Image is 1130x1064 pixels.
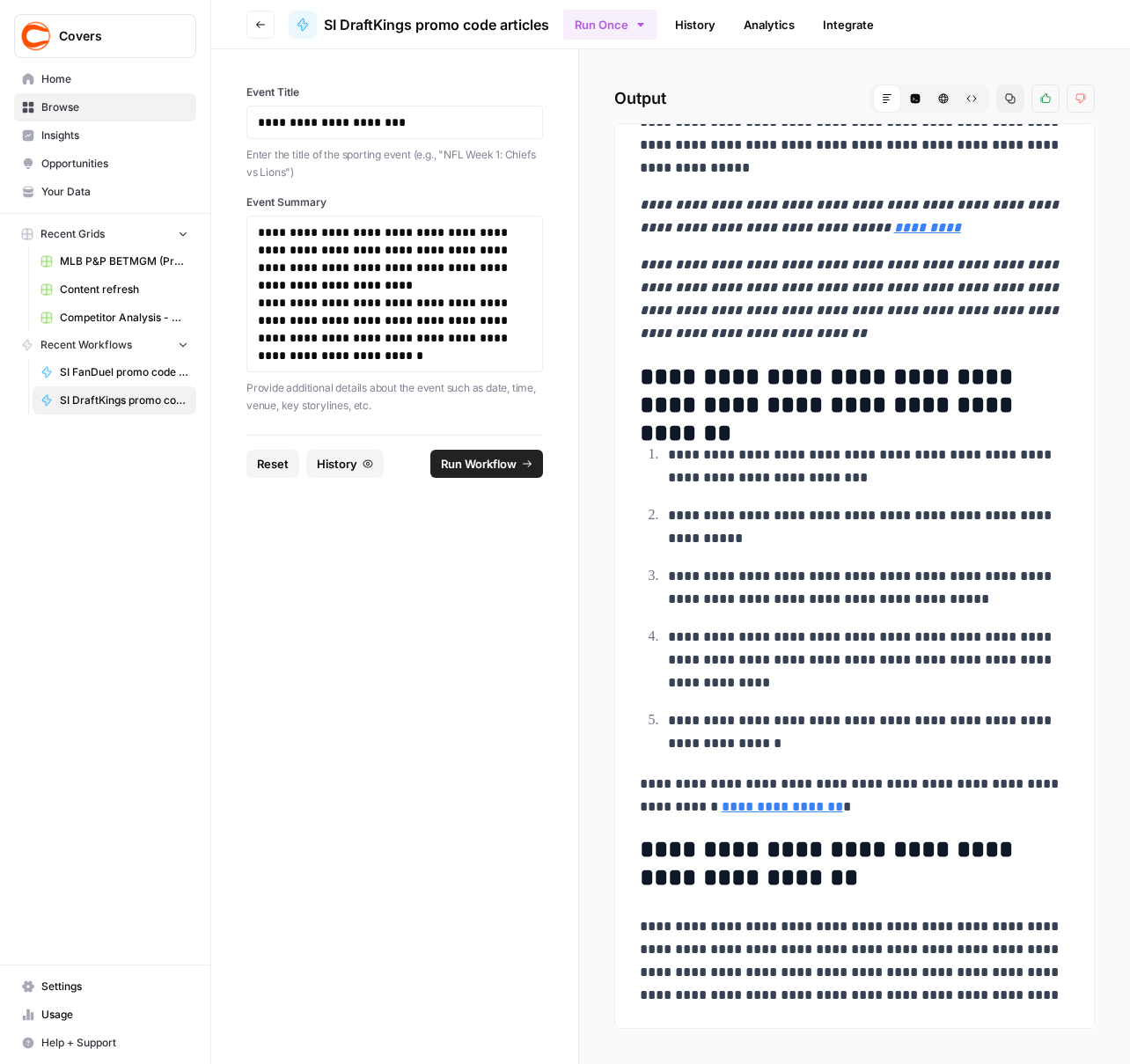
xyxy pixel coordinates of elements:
[60,282,188,297] span: Content refresh
[40,337,132,353] span: Recent Workflows
[41,979,188,994] span: Settings
[41,99,188,115] span: Browse
[246,84,543,100] label: Event Title
[60,253,188,269] span: MLB P&P BETMGM (Production) Grid (1)
[14,14,196,58] button: Workspace: Covers
[324,14,549,35] span: SI DraftKings promo code articles
[246,450,299,478] button: Reset
[41,1035,188,1051] span: Help + Support
[306,450,384,478] button: History
[33,304,196,332] a: Competitor Analysis - URL Specific Grid
[246,379,543,414] p: Provide additional details about the event such as date, time, venue, key storylines, etc.
[257,455,289,473] span: Reset
[812,11,884,39] a: Integrate
[14,1029,196,1057] button: Help + Support
[246,146,543,180] p: Enter the title of the sporting event (e.g., "NFL Week 1: Chiefs vs Lions")
[20,20,52,52] img: Covers Logo
[14,150,196,178] a: Opportunities
[41,128,188,143] span: Insights
[441,455,517,473] span: Run Workflow
[430,450,543,478] button: Run Workflow
[664,11,726,39] a: History
[14,65,196,93] a: Home
[33,386,196,415] a: SI DraftKings promo code articles
[41,156,188,172] span: Opportunities
[289,11,549,39] a: SI DraftKings promo code articles
[33,275,196,304] a: Content refresh
[733,11,805,39] a: Analytics
[317,455,357,473] span: History
[60,364,188,380] span: SI FanDuel promo code articles
[41,1007,188,1023] span: Usage
[14,221,196,247] button: Recent Grids
[14,121,196,150] a: Insights
[33,358,196,386] a: SI FanDuel promo code articles
[14,93,196,121] a: Browse
[60,393,188,408] span: SI DraftKings promo code articles
[563,10,657,40] button: Run Once
[33,247,196,275] a: MLB P&P BETMGM (Production) Grid (1)
[41,184,188,200] span: Your Data
[41,71,188,87] span: Home
[246,194,543,210] label: Event Summary
[14,178,196,206] a: Your Data
[14,332,196,358] button: Recent Workflows
[14,972,196,1001] a: Settings
[60,310,188,326] span: Competitor Analysis - URL Specific Grid
[14,1001,196,1029] a: Usage
[614,84,1095,113] h2: Output
[40,226,105,242] span: Recent Grids
[59,27,165,45] span: Covers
